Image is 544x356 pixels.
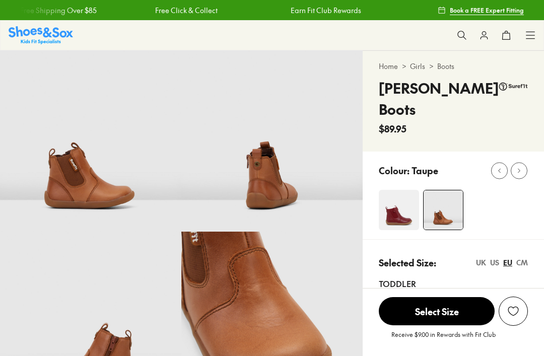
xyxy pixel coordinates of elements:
a: Shoes & Sox [9,26,73,44]
a: Book a FREE Expert Fitting [438,1,524,19]
div: UK [476,257,486,268]
a: Free Shipping Over $85 [416,5,492,16]
span: Select Size [379,297,495,325]
p: Selected Size: [379,256,436,269]
div: Toddler [379,277,528,290]
p: Receive $9.00 in Rewards with Fit Club [391,330,496,348]
div: EU [503,257,512,268]
a: Home [379,61,398,72]
span: $89.95 [379,122,406,135]
img: Vendor logo [499,78,528,96]
p: Taupe [412,164,438,177]
div: CM [516,257,528,268]
a: Girls [410,61,425,72]
p: Colour: [379,164,410,177]
a: Free Click & Collect [145,5,208,16]
a: Earn Fit Club Rewards [281,5,351,16]
span: Book a FREE Expert Fitting [450,6,524,15]
button: Add to Wishlist [499,297,528,326]
div: US [490,257,499,268]
div: > > [379,61,528,72]
img: 4-449201_1 [379,190,419,230]
a: Boots [437,61,454,72]
h4: [PERSON_NAME] Boots [379,78,499,120]
img: 6_1 [181,50,363,232]
img: 5_1 [424,190,463,230]
img: SNS_Logo_Responsive.svg [9,26,73,44]
button: Select Size [379,297,495,326]
a: Free Shipping Over $85 [10,5,87,16]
